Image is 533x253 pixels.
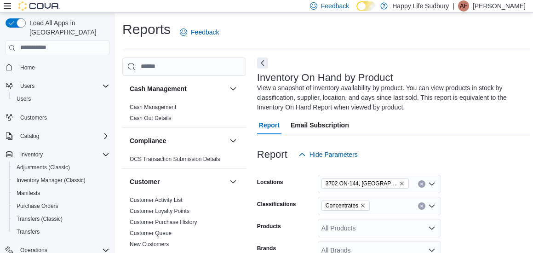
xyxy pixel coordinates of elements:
[291,116,349,134] span: Email Subscription
[130,219,197,225] a: Customer Purchase History
[295,145,361,164] button: Hide Parameters
[453,0,454,11] p: |
[257,149,287,160] h3: Report
[13,188,109,199] span: Manifests
[9,92,113,105] button: Users
[17,190,40,197] span: Manifests
[259,116,280,134] span: Report
[122,154,246,168] div: Compliance
[17,112,109,123] span: Customers
[13,162,109,173] span: Adjustments (Classic)
[130,197,183,203] a: Customer Activity List
[257,245,276,252] label: Brands
[17,131,109,142] span: Catalog
[257,201,296,208] label: Classifications
[13,162,74,173] a: Adjustments (Classic)
[130,136,166,145] h3: Compliance
[473,0,526,11] p: [PERSON_NAME]
[20,132,39,140] span: Catalog
[460,0,467,11] span: AF
[17,62,39,73] a: Home
[326,179,397,188] span: 3702 ON-144, [GEOGRAPHIC_DATA]
[257,57,268,69] button: Next
[17,177,86,184] span: Inventory Manager (Classic)
[392,0,449,11] p: Happy Life Sudbury
[17,131,43,142] button: Catalog
[428,180,436,188] button: Open list of options
[458,0,469,11] div: Amanda Filiatrault
[2,130,113,143] button: Catalog
[418,202,425,210] button: Clear input
[257,223,281,230] label: Products
[428,202,436,210] button: Open list of options
[13,213,66,224] a: Transfers (Classic)
[130,207,189,215] span: Customer Loyalty Points
[20,151,43,158] span: Inventory
[13,201,62,212] a: Purchase Orders
[26,18,109,37] span: Load All Apps in [GEOGRAPHIC_DATA]
[130,84,187,93] h3: Cash Management
[17,202,58,210] span: Purchase Orders
[321,201,370,211] span: Concentrates
[17,164,70,171] span: Adjustments (Classic)
[428,224,436,232] button: Open list of options
[9,161,113,174] button: Adjustments (Classic)
[130,230,172,236] a: Customer Queue
[130,177,160,186] h3: Customer
[130,136,226,145] button: Compliance
[17,80,38,92] button: Users
[20,82,34,90] span: Users
[13,175,109,186] span: Inventory Manager (Classic)
[13,188,44,199] a: Manifests
[228,83,239,94] button: Cash Management
[130,155,220,163] span: OCS Transaction Submission Details
[191,28,219,37] span: Feedback
[130,218,197,226] span: Customer Purchase History
[17,95,31,103] span: Users
[13,93,34,104] a: Users
[399,181,405,186] button: Remove 3702 ON-144, Chelmsford from selection in this group
[13,226,43,237] a: Transfers
[130,104,176,110] a: Cash Management
[130,156,220,162] a: OCS Transaction Submission Details
[257,178,283,186] label: Locations
[130,103,176,111] span: Cash Management
[2,111,113,124] button: Customers
[18,1,60,11] img: Cova
[130,115,172,121] a: Cash Out Details
[2,80,113,92] button: Users
[130,115,172,122] span: Cash Out Details
[228,135,239,146] button: Compliance
[122,20,171,39] h1: Reports
[17,112,51,123] a: Customers
[122,102,246,127] div: Cash Management
[17,228,40,236] span: Transfers
[360,203,366,208] button: Remove Concentrates from selection in this group
[228,176,239,187] button: Customer
[13,175,89,186] a: Inventory Manager (Classic)
[17,215,63,223] span: Transfers (Classic)
[20,64,35,71] span: Home
[257,83,525,112] div: View a snapshot of inventory availability by product. You can view products in stock by classific...
[257,72,393,83] h3: Inventory On Hand by Product
[418,180,425,188] button: Clear input
[9,200,113,213] button: Purchase Orders
[20,114,47,121] span: Customers
[9,174,113,187] button: Inventory Manager (Classic)
[17,149,46,160] button: Inventory
[2,61,113,74] button: Home
[130,241,169,247] a: New Customers
[326,201,358,210] span: Concentrates
[130,177,226,186] button: Customer
[13,213,109,224] span: Transfers (Classic)
[13,93,109,104] span: Users
[321,178,409,189] span: 3702 ON-144, Chelmsford
[130,241,169,248] span: New Customers
[13,201,109,212] span: Purchase Orders
[17,62,109,73] span: Home
[356,1,376,11] input: Dark Mode
[9,225,113,238] button: Transfers
[2,148,113,161] button: Inventory
[130,208,189,214] a: Customer Loyalty Points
